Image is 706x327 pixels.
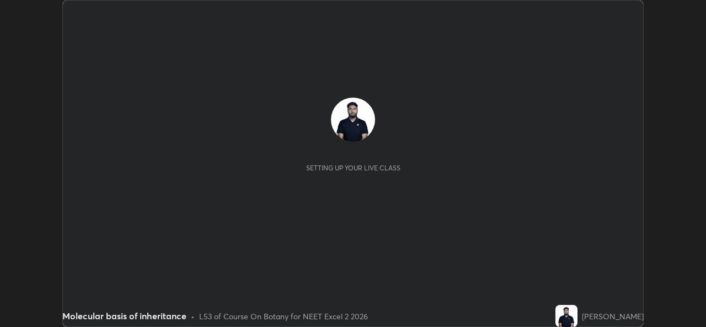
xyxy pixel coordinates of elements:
div: [PERSON_NAME] [582,310,644,322]
div: Setting up your live class [306,164,400,172]
img: 030e5b4cae10478b83d40f320708acab.jpg [331,98,375,142]
div: Molecular basis of inheritance [62,309,186,323]
div: • [191,310,195,322]
img: 030e5b4cae10478b83d40f320708acab.jpg [555,305,577,327]
div: L53 of Course On Botany for NEET Excel 2 2026 [199,310,368,322]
